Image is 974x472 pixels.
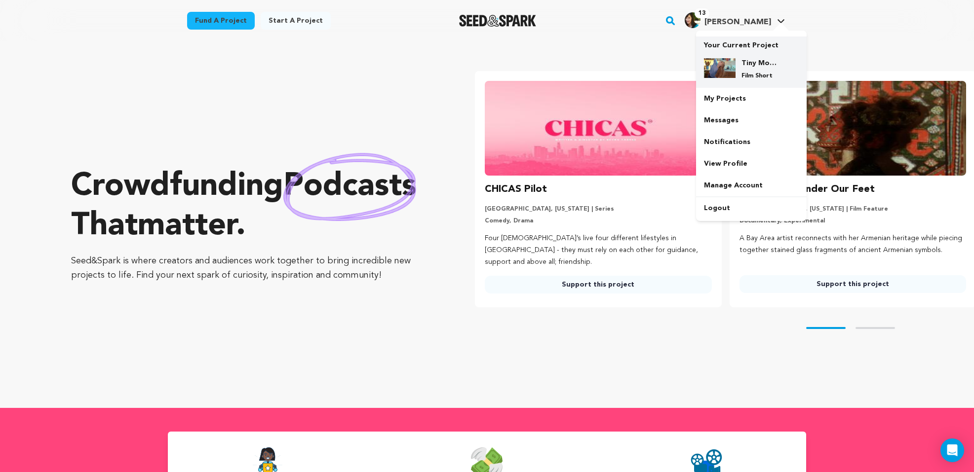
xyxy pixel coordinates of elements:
p: A Bay Area artist reconnects with her Armenian heritage while piecing together stained glass frag... [740,233,966,256]
span: [PERSON_NAME] [704,18,771,26]
a: My Projects [696,88,807,109]
a: Laura S.'s Profile [683,10,787,28]
img: 448f2b87f21979c5.jpg [704,58,736,78]
p: Crowdfunding that . [71,167,435,246]
span: Laura S.'s Profile [683,10,787,31]
img: The Dragon Under Our Feet image [740,81,966,176]
p: Comedy, Drama [485,217,711,225]
h4: Tiny Movements Film Festival Tour [741,58,777,68]
img: Sweeney%20Laura%20%20headshot%201.jpg [685,12,701,28]
a: Start a project [261,12,331,30]
p: [GEOGRAPHIC_DATA], [US_STATE] | Series [485,205,711,213]
a: Notifications [696,131,807,153]
img: hand sketched image [283,153,416,221]
a: Fund a project [187,12,255,30]
a: Your Current Project Tiny Movements Film Festival Tour Film Short [704,36,799,88]
a: Logout [696,197,807,219]
span: matter [138,211,236,242]
p: Your Current Project [704,36,799,50]
p: Film Short [741,72,777,80]
p: Four [DEMOGRAPHIC_DATA]’s live four different lifestyles in [GEOGRAPHIC_DATA] - they must rely on... [485,233,711,268]
a: Support this project [740,275,966,293]
p: Seed&Spark is where creators and audiences work together to bring incredible new projects to life... [71,254,435,283]
p: [GEOGRAPHIC_DATA], [US_STATE] | Film Feature [740,205,966,213]
a: Seed&Spark Homepage [459,15,537,27]
h3: CHICAS Pilot [485,182,547,197]
h3: The Dragon Under Our Feet [740,182,875,197]
a: Support this project [485,276,711,293]
p: Documentary, Experimental [740,217,966,225]
a: View Profile [696,153,807,175]
div: Laura S.'s Profile [685,12,771,28]
img: Seed&Spark Logo Dark Mode [459,15,537,27]
span: 13 [695,8,709,18]
a: Manage Account [696,175,807,196]
img: CHICAS Pilot image [485,81,711,176]
a: Messages [696,109,807,131]
div: Open Intercom Messenger [940,438,964,462]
